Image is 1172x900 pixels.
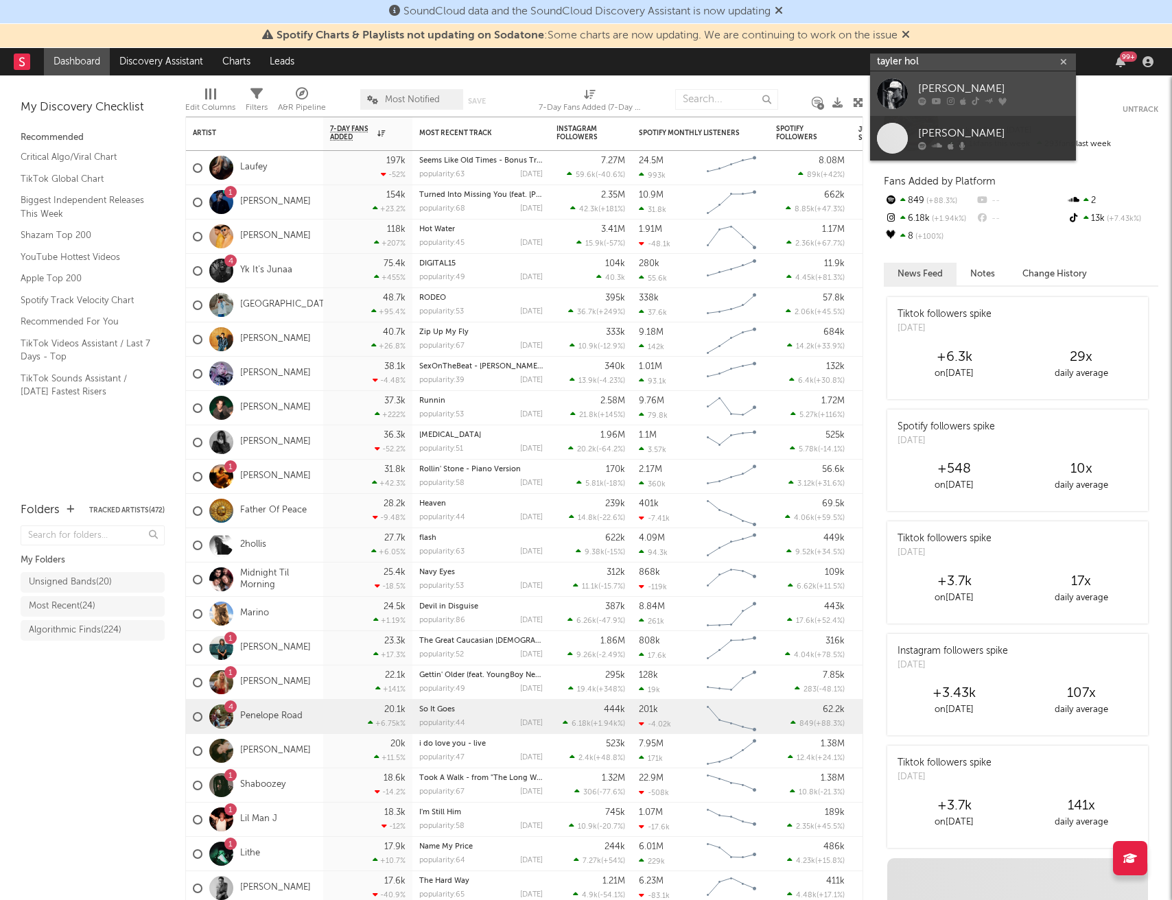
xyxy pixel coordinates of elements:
[639,191,664,200] div: 10.9M
[419,294,446,302] a: RODEO
[776,125,824,141] div: Spotify Followers
[579,412,598,419] span: 21.8k
[21,572,165,593] a: Unsigned Bands(20)
[21,620,165,641] a: Algorithmic Finds(224)
[930,215,966,223] span: +1.94k %
[701,425,762,460] svg: Chart title
[576,479,625,488] div: ( )
[606,480,623,488] span: -18 %
[795,309,814,316] span: 2.06k
[795,240,814,248] span: 2.36k
[387,225,406,234] div: 118k
[240,568,316,591] a: Midnight Til Morning
[576,171,596,179] span: 59.6k
[599,514,623,522] span: -22.6 %
[21,293,151,308] a: Spotify Track Velocity Chart
[975,192,1066,210] div: --
[822,499,845,508] div: 69.5k
[568,307,625,316] div: ( )
[419,706,455,713] a: So It Goes
[870,71,1076,116] a: [PERSON_NAME]
[240,711,303,722] a: Penelope Road
[817,274,843,282] span: +81.3 %
[419,637,580,645] a: The Great Caucasian [DEMOGRAPHIC_DATA]
[520,445,543,453] div: [DATE]
[816,377,843,385] span: +30.8 %
[913,233,944,241] span: +100 %
[605,362,625,371] div: 340k
[605,294,625,303] div: 395k
[639,308,667,317] div: 37.6k
[701,151,762,185] svg: Chart title
[823,171,843,179] span: +42 %
[606,328,625,337] div: 333k
[639,156,664,165] div: 24.5M
[605,274,625,282] span: 40.3k
[383,328,406,337] div: 40.7k
[520,308,543,316] div: [DATE]
[21,193,151,221] a: Biggest Independent Releases This Week
[639,328,664,337] div: 9.18M
[375,445,406,453] div: -52.2 %
[817,309,843,316] span: +45.5 %
[639,465,662,474] div: 2.17M
[419,500,446,508] a: Heaven
[419,226,455,233] a: Hot Water
[823,328,845,337] div: 684k
[639,259,659,268] div: 280k
[520,411,543,418] div: [DATE]
[240,230,311,242] a: [PERSON_NAME]
[371,342,406,351] div: +26.8 %
[639,499,659,508] div: 401k
[884,210,975,228] div: 6.18k
[824,191,845,200] div: 662k
[373,376,406,385] div: -4.48 %
[975,210,1066,228] div: --
[193,129,296,137] div: Artist
[386,191,406,200] div: 154k
[639,342,664,351] div: 142k
[419,129,522,137] div: Most Recent Track
[701,391,762,425] svg: Chart title
[240,368,311,379] a: [PERSON_NAME]
[820,446,843,453] span: -14.1 %
[822,225,845,234] div: 1.17M
[1123,103,1158,117] button: Untrack
[817,240,843,248] span: +67.7 %
[799,412,818,419] span: 5.27k
[600,396,625,405] div: 2.58M
[817,480,843,488] span: +31.6 %
[675,89,778,110] input: Search...
[419,329,469,336] a: Zip Up My Fly
[786,239,845,248] div: ( )
[579,206,598,213] span: 42.3k
[384,499,406,508] div: 28.2k
[240,814,277,825] a: Lil Man J
[419,239,465,247] div: popularity: 45
[898,420,995,434] div: Spotify followers spike
[786,204,845,213] div: ( )
[520,377,543,384] div: [DATE]
[386,156,406,165] div: 197k
[384,259,406,268] div: 75.4k
[240,402,311,414] a: [PERSON_NAME]
[240,196,311,208] a: [PERSON_NAME]
[701,494,762,528] svg: Chart title
[898,322,992,335] div: [DATE]
[419,205,465,213] div: popularity: 68
[556,125,605,141] div: Instagram Followers
[1067,210,1158,228] div: 13k
[419,226,543,233] div: Hot Water
[600,412,623,419] span: +145 %
[1018,477,1145,494] div: daily average
[419,171,465,178] div: popularity: 63
[419,466,543,473] div: Rollin' Stone - Piano Version
[568,445,625,453] div: ( )
[639,225,662,234] div: 1.91M
[570,342,625,351] div: ( )
[824,259,845,268] div: 11.9k
[826,362,845,371] div: 132k
[585,480,604,488] span: 5.81k
[21,171,151,187] a: TikTok Global Chart
[639,431,657,440] div: 1.1M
